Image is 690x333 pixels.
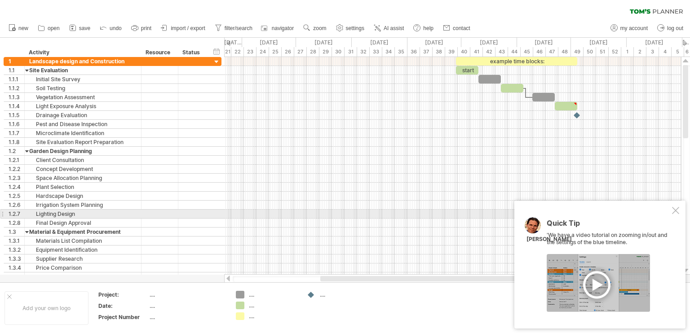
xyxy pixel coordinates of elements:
[225,25,252,31] span: filter/search
[35,22,62,34] a: open
[9,165,24,173] div: 1.2.2
[395,47,407,57] div: 35
[9,66,24,74] div: 1.1
[672,47,684,57] div: 5
[29,138,137,146] div: Site Evaluation Report Preparation
[4,291,88,325] div: Add your own logo
[558,47,571,57] div: 48
[244,47,257,57] div: 23
[29,272,137,281] div: Purchase Order Preparation
[667,25,683,31] span: log out
[97,22,124,34] a: undo
[129,22,154,34] a: print
[182,48,202,57] div: Status
[272,25,294,31] span: navigator
[296,38,352,47] div: July 2025
[533,47,546,57] div: 46
[98,313,148,321] div: Project Number
[29,183,137,191] div: Plant Selection
[9,245,24,254] div: 1.3.2
[141,25,151,31] span: print
[320,291,369,298] div: ....
[508,47,521,57] div: 44
[584,47,596,57] div: 50
[9,129,24,137] div: 1.1.7
[29,102,137,110] div: Light Exposure Analysis
[372,22,407,34] a: AI assist
[29,120,137,128] div: Pest and Disease Inspection
[67,22,93,34] a: save
[18,25,28,31] span: new
[470,47,483,57] div: 41
[655,22,686,34] a: log out
[646,47,659,57] div: 3
[150,291,225,298] div: ....
[596,47,609,57] div: 51
[9,57,24,66] div: 1
[110,25,122,31] span: undo
[495,47,508,57] div: 43
[269,47,282,57] div: 25
[219,47,231,57] div: 21
[257,47,269,57] div: 24
[483,47,495,57] div: 42
[433,47,445,57] div: 38
[456,66,478,74] div: start
[441,22,473,34] a: contact
[9,75,24,83] div: 1.1.1
[150,302,225,310] div: ....
[249,312,298,320] div: ....
[659,47,672,57] div: 4
[29,84,137,92] div: Soil Testing
[29,219,137,227] div: Final Design Approval
[627,38,682,47] div: January 2026
[313,25,326,31] span: zoom
[608,22,650,34] a: my account
[294,47,307,57] div: 27
[9,192,24,200] div: 1.2.5
[9,111,24,119] div: 1.1.5
[9,219,24,227] div: 1.2.8
[526,236,572,243] div: [PERSON_NAME]
[332,47,345,57] div: 30
[98,302,148,310] div: Date:
[29,210,137,218] div: Lighting Design
[29,201,137,209] div: Irrigation System Planning
[9,272,24,281] div: 1.3.5
[9,201,24,209] div: 1.2.6
[29,174,137,182] div: Space Allocation Planning
[29,147,137,155] div: Garden Design Planning
[29,228,137,236] div: Material & Equipment Procurement
[9,156,24,164] div: 1.2.1
[609,47,621,57] div: 52
[357,47,370,57] div: 32
[547,219,670,232] div: Quick Tip
[411,22,436,34] a: help
[282,47,294,57] div: 26
[249,291,298,298] div: ....
[517,38,571,47] div: November 2025
[159,22,208,34] a: import / export
[301,22,329,34] a: zoom
[29,66,137,74] div: Site Evaluation
[79,25,90,31] span: save
[9,147,24,155] div: 1.2
[345,47,357,57] div: 31
[146,48,173,57] div: Resource
[621,47,634,57] div: 1
[307,47,319,57] div: 28
[547,219,670,312] div: 'We have a video tutorial on zooming in/out and the settings of the blue timeline.
[29,75,137,83] div: Initial Site Survey
[48,25,60,31] span: open
[29,254,137,263] div: Supplier Research
[423,25,433,31] span: help
[6,22,31,34] a: new
[29,263,137,272] div: Price Comparison
[384,25,404,31] span: AI assist
[521,47,533,57] div: 45
[352,38,407,47] div: August 2025
[9,210,24,218] div: 1.2.7
[546,47,558,57] div: 47
[370,47,382,57] div: 33
[9,174,24,182] div: 1.2.3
